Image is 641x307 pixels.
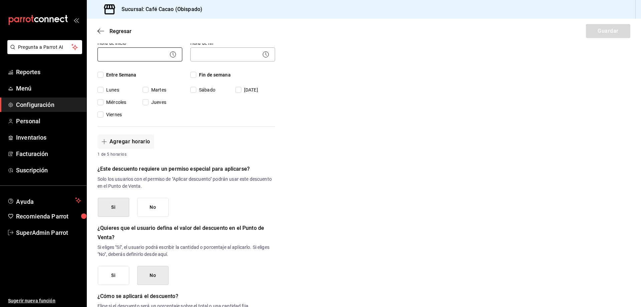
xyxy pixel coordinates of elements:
h6: ¿Cómo se aplicará el descuento? [97,292,275,301]
span: Entre Semana [103,71,137,79]
span: Jueves [149,99,166,106]
span: Suscripción [16,166,81,175]
span: Configuración [16,100,81,109]
button: Agregar horario [97,135,154,149]
a: Pregunta a Parrot AI [5,48,82,55]
span: Personal [16,117,81,126]
span: 1 de 5 horarios [97,151,275,158]
span: Recomienda Parrot [16,212,81,221]
h6: ¿Quieres que el usuario defina el valor del descuento en el Punto de Venta? [97,223,275,242]
span: Lunes [103,87,119,94]
button: No [137,266,169,285]
h3: Sucursal: Café Cacao (Obispado) [116,5,202,13]
span: Regresar [110,28,132,34]
span: Inventarios [16,133,81,142]
p: Solo los usuarios con el permiso de "Aplicar descuento" podrán usar este descuento en el Punto de... [97,176,275,190]
span: Facturación [16,149,81,158]
span: Ayuda [16,196,72,204]
span: Viernes [103,111,122,118]
span: [DATE] [241,87,258,94]
button: open_drawer_menu [73,17,79,23]
span: Miércoles [103,99,126,106]
p: Si eliges "Sí", el usuario podrá escribir la cantidad o porcentaje al aplicarlo. Si eliges "No", ... [97,244,275,258]
button: Pregunta a Parrot AI [7,40,82,54]
span: Sugerir nueva función [8,297,81,304]
span: Martes [149,87,166,94]
button: No [137,198,169,217]
span: Menú [16,84,81,93]
button: Regresar [97,28,132,34]
span: SuperAdmin Parrot [16,228,81,237]
span: Reportes [16,67,81,76]
button: Si [98,266,129,285]
h6: ¿Este descuento requiere un permiso especial para aplicarse? [97,164,275,174]
span: Fin de semana [196,71,231,79]
span: Sábado [196,87,215,94]
span: Pregunta a Parrot AI [18,44,72,51]
button: Si [98,198,129,217]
